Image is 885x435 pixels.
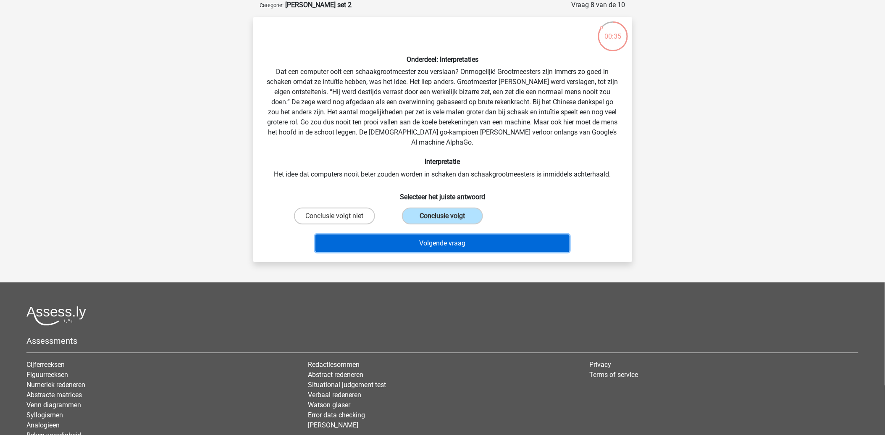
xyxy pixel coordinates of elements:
h6: Onderdeel: Interpretaties [267,55,619,63]
div: 00:35 [597,21,629,42]
a: Figuurreeksen [26,371,68,379]
label: Conclusie volgt [402,208,483,224]
a: Cijferreeksen [26,361,65,369]
a: Verbaal redeneren [308,391,361,399]
img: Assessly logo [26,306,86,326]
small: Categorie: [260,2,284,8]
h6: Selecteer het juiste antwoord [267,186,619,201]
a: Abstracte matrices [26,391,82,399]
a: Terms of service [590,371,638,379]
a: Privacy [590,361,612,369]
strong: [PERSON_NAME] set 2 [286,1,352,9]
a: Analogieen [26,421,60,429]
a: Venn diagrammen [26,401,81,409]
a: [PERSON_NAME] [308,421,358,429]
h5: Assessments [26,336,859,346]
a: Situational judgement test [308,381,386,389]
label: Conclusie volgt niet [294,208,375,224]
button: Volgende vraag [315,235,570,252]
a: Error data checking [308,411,365,419]
div: Dat een computer ooit een schaakgrootmeester zou verslaan? Onmogelijk! Grootmeesters zijn immers ... [257,24,629,256]
a: Redactiesommen [308,361,360,369]
a: Numeriek redeneren [26,381,85,389]
a: Syllogismen [26,411,63,419]
a: Abstract redeneren [308,371,363,379]
a: Watson glaser [308,401,350,409]
h6: Interpretatie [267,158,619,166]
